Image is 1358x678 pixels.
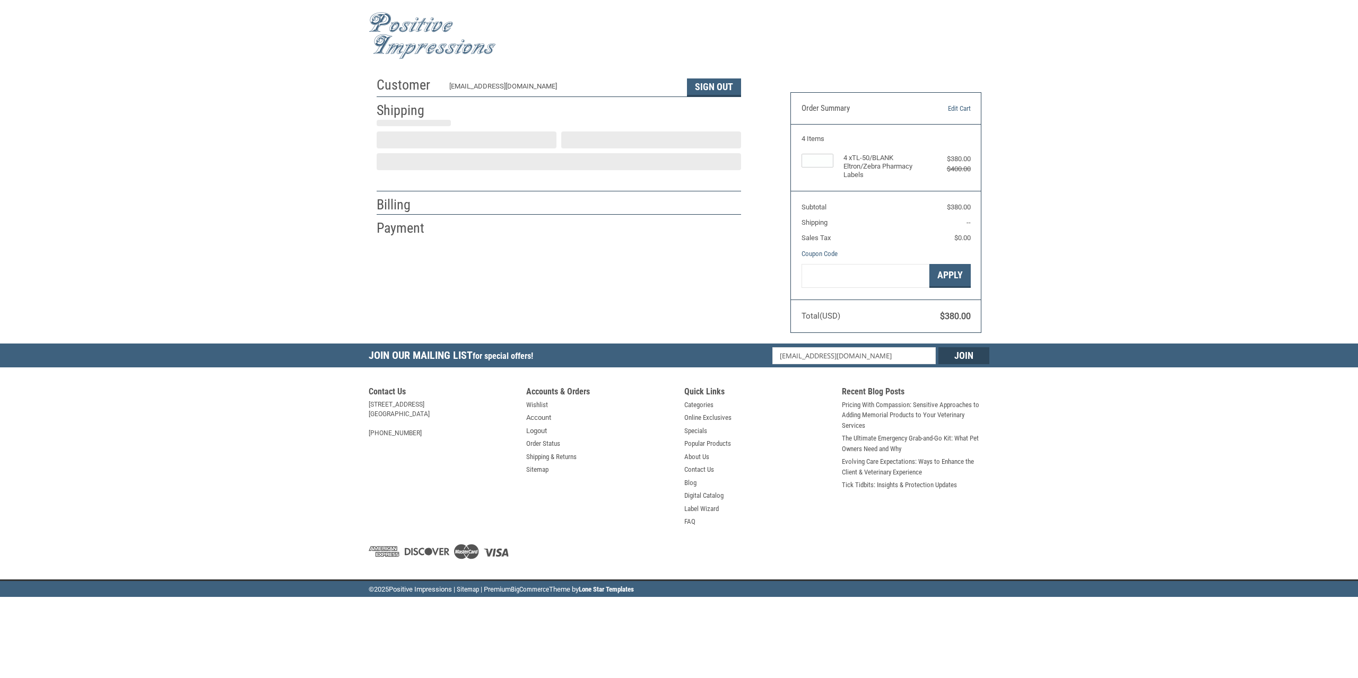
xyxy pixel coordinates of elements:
span: Total (USD) [802,311,840,321]
a: FAQ [684,516,695,527]
h5: Quick Links [684,386,832,400]
span: Sales Tax [802,234,831,242]
span: $380.00 [940,311,971,321]
a: Sitemap [526,464,549,475]
h5: Join Our Mailing List [369,344,538,371]
a: Tick Tidbits: Insights & Protection Updates [842,480,957,490]
div: [EMAIL_ADDRESS][DOMAIN_NAME] [449,81,677,96]
input: Join [938,347,989,364]
a: BigCommerce [511,585,549,593]
span: © Positive Impressions [369,585,452,593]
a: Account [526,412,551,423]
span: Shipping [802,218,828,226]
a: | Sitemap [454,585,479,593]
input: Gift Certificate or Coupon Code [802,264,929,288]
a: Logout [526,426,547,436]
h3: 4 Items [802,135,971,143]
h2: Billing [377,196,439,214]
a: Blog [684,478,697,488]
a: Online Exclusives [684,412,732,423]
h2: Shipping [377,102,439,119]
a: Pricing With Compassion: Sensitive Approaches to Adding Memorial Products to Your Veterinary Serv... [842,400,989,431]
a: Contact Us [684,464,714,475]
div: $380.00 [928,154,971,164]
address: [STREET_ADDRESS] [GEOGRAPHIC_DATA] [PHONE_NUMBER] [369,400,516,438]
a: Shipping & Returns [526,452,577,462]
span: 2025 [374,585,389,593]
a: Categories [684,400,713,410]
a: Evolving Care Expectations: Ways to Enhance the Client & Veterinary Experience [842,456,989,477]
a: Edit Cart [916,103,970,114]
h2: Customer [377,76,439,94]
span: $0.00 [954,234,971,242]
button: Apply [929,264,971,288]
h5: Contact Us [369,386,516,400]
a: The Ultimate Emergency Grab-and-Go Kit: What Pet Owners Need and Why [842,433,989,454]
a: Order Status [526,438,560,449]
h5: Recent Blog Posts [842,386,989,400]
a: Digital Catalog [684,490,724,501]
div: $400.00 [928,164,971,174]
li: | Premium Theme by [481,584,634,597]
h3: Order Summary [802,103,917,114]
a: Popular Products [684,438,731,449]
a: Specials [684,426,707,436]
span: for special offers! [473,351,533,361]
a: Coupon Code [802,250,838,258]
h5: Accounts & Orders [526,386,674,400]
a: Label Wizard [684,504,719,514]
h4: 4 x TL-50/BLANK Eltron/Zebra Pharmacy Labels [843,154,926,180]
span: -- [967,218,971,226]
a: About Us [684,452,709,462]
a: Wishlist [526,400,548,410]
input: Email [772,347,936,364]
button: Sign Out [687,78,741,96]
span: $380.00 [947,203,971,211]
img: Positive Impressions [369,12,496,59]
h2: Payment [377,219,439,237]
a: Lone Star Templates [579,585,634,593]
span: Subtotal [802,203,826,211]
